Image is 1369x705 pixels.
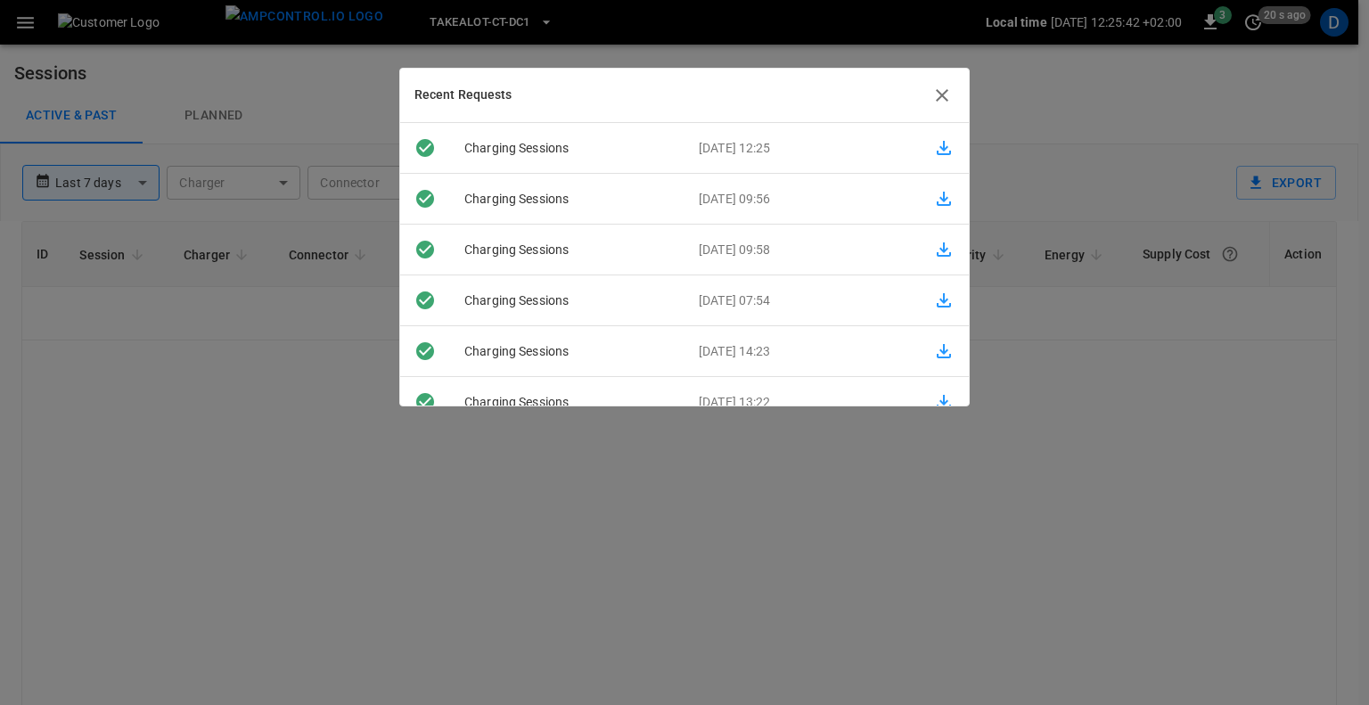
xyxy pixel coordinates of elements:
[450,342,684,361] p: charging sessions
[684,393,919,412] p: [DATE] 13:22
[684,139,919,158] p: [DATE] 12:25
[450,241,684,259] p: charging sessions
[450,190,684,209] p: charging sessions
[450,393,684,412] p: charging sessions
[400,391,450,413] div: Downloaded
[400,188,450,209] div: Downloaded
[450,291,684,310] p: charging sessions
[400,340,450,362] div: Downloaded
[400,290,450,311] div: Downloaded
[684,342,919,361] p: [DATE] 14:23
[684,291,919,310] p: [DATE] 07:54
[450,139,684,158] p: charging sessions
[684,241,919,259] p: [DATE] 09:58
[400,137,450,159] div: Ready to download
[684,190,919,209] p: [DATE] 09:56
[400,239,450,260] div: Downloaded
[414,86,512,105] h6: Recent Requests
